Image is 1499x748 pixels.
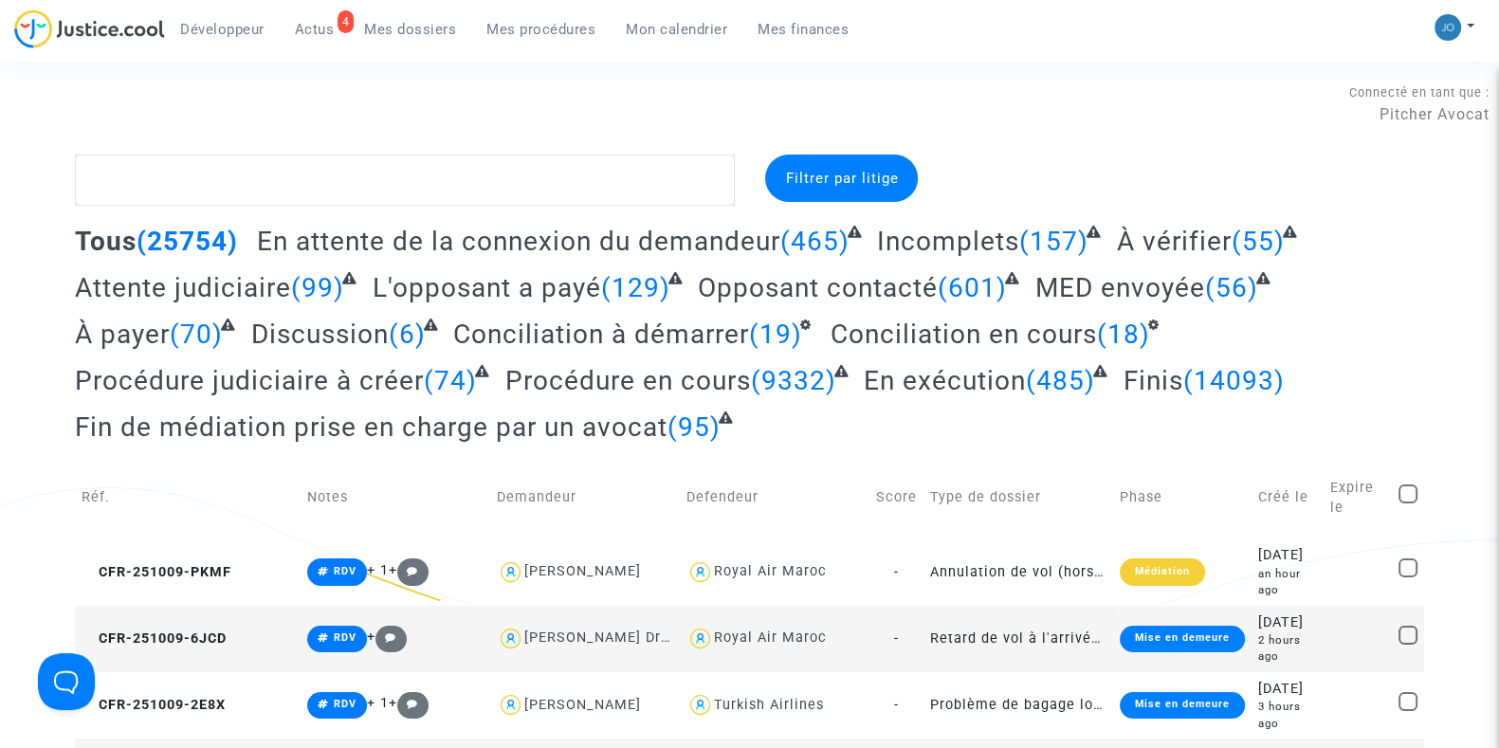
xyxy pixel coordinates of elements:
[30,30,46,46] img: logo_orange.svg
[295,21,335,38] span: Actus
[680,457,869,538] td: Defendeur
[524,563,641,579] div: [PERSON_NAME]
[82,564,231,580] span: CFR-251009-PKMF
[1120,626,1245,652] div: Mise en demeure
[75,226,137,257] span: Tous
[497,691,524,719] img: icon-user.svg
[49,49,214,64] div: Domaine: [DOMAIN_NAME]
[367,629,408,645] span: +
[1120,692,1245,719] div: Mise en demeure
[1258,699,1317,732] div: 3 hours ago
[1258,545,1317,566] div: [DATE]
[923,457,1113,538] td: Type de dossier
[1019,226,1088,257] span: (157)
[497,625,524,652] img: icon-user.svg
[1205,272,1258,303] span: (56)
[1232,226,1285,257] span: (55)
[215,110,230,125] img: tab_keywords_by_traffic_grey.svg
[236,112,290,124] div: Mots-clés
[453,319,749,350] span: Conciliation à démarrer
[611,15,742,44] a: Mon calendrier
[626,21,727,38] span: Mon calendrier
[864,365,1026,396] span: En exécution
[1349,85,1490,100] span: Connecté en tant que :
[367,562,389,578] span: + 1
[334,631,356,644] span: RDV
[389,562,430,578] span: +
[714,563,827,579] div: Royal Air Maroc
[1097,319,1150,350] span: (18)
[471,15,611,44] a: Mes procédures
[894,630,899,647] span: -
[869,457,923,538] td: Score
[1258,612,1317,633] div: [DATE]
[923,672,1113,739] td: Problème de bagage lors d'un voyage en avion
[82,697,226,713] span: CFR-251009-2E8X
[165,15,280,44] a: Développeur
[505,365,751,396] span: Procédure en cours
[75,319,170,350] span: À payer
[170,319,223,350] span: (70)
[758,21,849,38] span: Mes finances
[742,15,864,44] a: Mes finances
[137,226,238,257] span: (25754)
[894,564,899,580] span: -
[334,698,356,710] span: RDV
[1124,365,1183,396] span: Finis
[524,697,641,713] div: [PERSON_NAME]
[373,272,601,303] span: L'opposant a payé
[894,697,899,713] span: -
[53,30,93,46] div: v 4.0.25
[75,411,667,443] span: Fin de médiation prise en charge par un avocat
[686,691,714,719] img: icon-user.svg
[490,457,680,538] td: Demandeur
[1252,457,1324,538] td: Créé le
[251,319,389,350] span: Discussion
[338,10,355,33] div: 4
[301,457,490,538] td: Notes
[831,319,1097,350] span: Conciliation en cours
[1113,457,1252,538] td: Phase
[389,319,426,350] span: (6)
[75,457,301,538] td: Réf.
[1035,272,1205,303] span: MED envoyée
[780,226,850,257] span: (465)
[38,653,95,710] iframe: Help Scout Beacon - Open
[877,226,1019,257] span: Incomplets
[349,15,471,44] a: Mes dossiers
[1117,226,1232,257] span: À vérifier
[98,112,146,124] div: Domaine
[1258,632,1317,666] div: 2 hours ago
[714,697,824,713] div: Turkish Airlines
[75,272,291,303] span: Attente judiciaire
[1026,365,1095,396] span: (485)
[667,411,721,443] span: (95)
[14,9,165,48] img: jc-logo.svg
[497,558,524,586] img: icon-user.svg
[364,21,456,38] span: Mes dossiers
[1183,365,1285,396] span: (14093)
[524,629,691,646] div: [PERSON_NAME] Drame
[751,365,836,396] span: (9332)
[334,565,356,577] span: RDV
[1258,679,1317,700] div: [DATE]
[367,695,389,711] span: + 1
[1324,457,1392,538] td: Expire le
[938,272,1007,303] span: (601)
[686,625,714,652] img: icon-user.svg
[77,110,92,125] img: tab_domain_overview_orange.svg
[785,170,898,187] span: Filtrer par litige
[257,226,780,257] span: En attente de la connexion du demandeur
[486,21,595,38] span: Mes procédures
[424,365,477,396] span: (74)
[601,272,670,303] span: (129)
[714,629,827,646] div: Royal Air Maroc
[1258,566,1317,599] div: an hour ago
[1435,14,1461,41] img: 45a793c8596a0d21866ab9c5374b5e4b
[923,538,1113,605] td: Annulation de vol (hors UE - Convention de [GEOGRAPHIC_DATA])
[82,630,227,647] span: CFR-251009-6JCD
[686,558,714,586] img: icon-user.svg
[30,49,46,64] img: website_grey.svg
[291,272,344,303] span: (99)
[75,365,424,396] span: Procédure judiciaire à créer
